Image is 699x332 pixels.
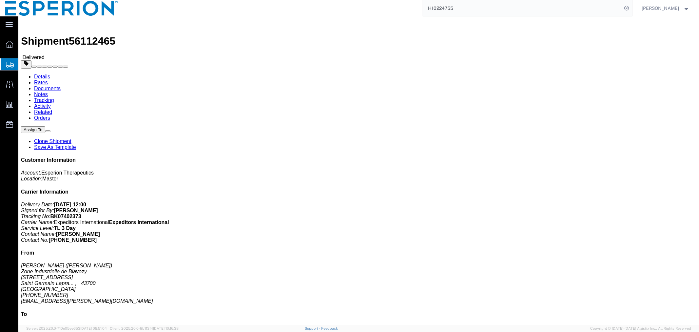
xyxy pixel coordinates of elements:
[423,0,622,16] input: Search for shipment number, reference number
[26,326,107,330] span: Server: 2025.20.0-710e05ee653
[110,326,179,330] span: Client: 2025.20.0-8b113f4
[642,5,679,12] span: Alexandra Breaux
[305,326,321,330] a: Support
[80,326,107,330] span: [DATE] 09:51:04
[153,326,179,330] span: [DATE] 10:16:38
[18,16,699,325] iframe: FS Legacy Container
[590,326,691,331] span: Copyright © [DATE]-[DATE] Agistix Inc., All Rights Reserved
[642,4,690,12] button: [PERSON_NAME]
[321,326,338,330] a: Feedback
